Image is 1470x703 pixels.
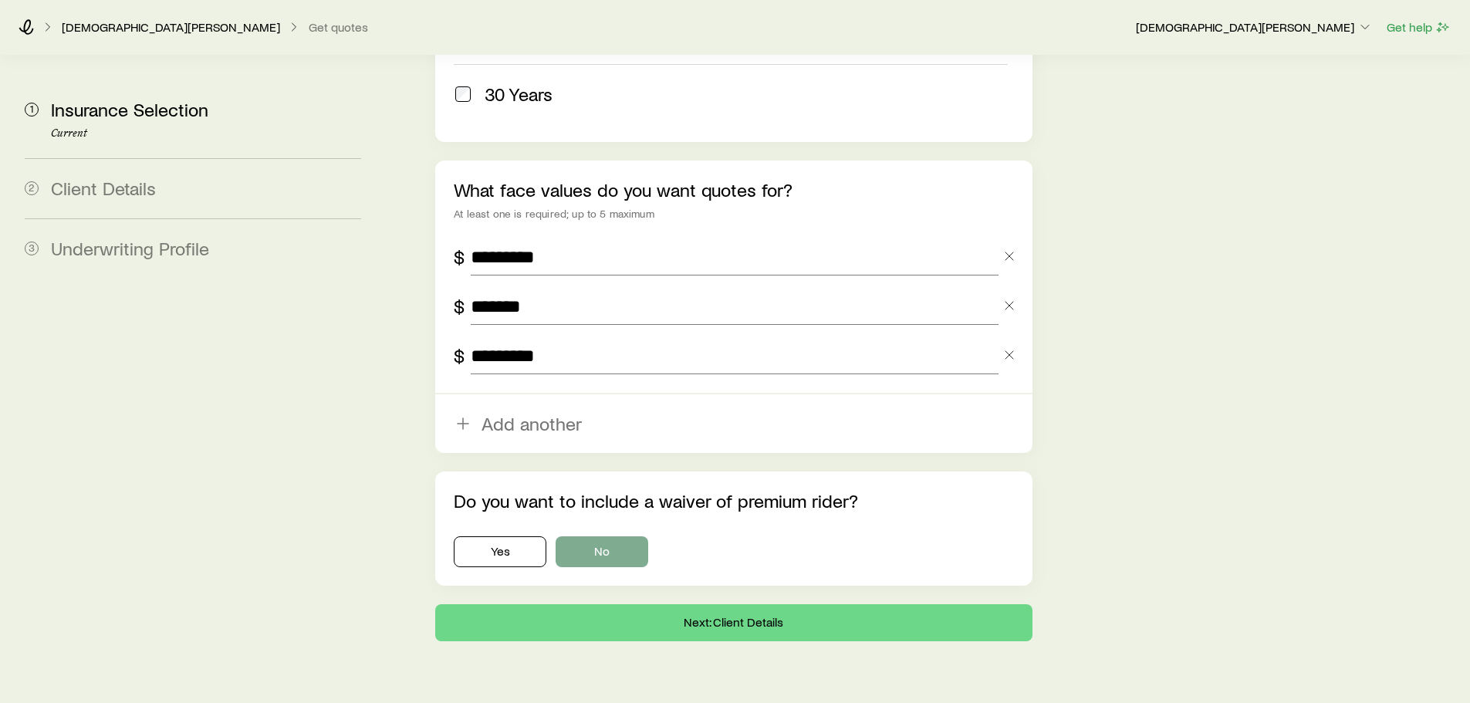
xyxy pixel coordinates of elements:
button: Yes [454,536,546,567]
span: 3 [25,242,39,255]
button: [DEMOGRAPHIC_DATA][PERSON_NAME] [1135,19,1374,37]
span: Client Details [51,177,156,199]
p: Current [51,127,361,140]
p: Do you want to include a waiver of premium rider? [454,490,1013,512]
div: $ [454,345,465,367]
button: No [556,536,648,567]
span: 2 [25,181,39,195]
span: 30 Years [485,83,553,105]
input: 30 Years [455,86,471,102]
span: 1 [25,103,39,117]
button: Next: Client Details [435,604,1032,641]
div: At least one is required; up to 5 maximum [454,208,1013,220]
button: Add another [435,394,1032,453]
button: Get quotes [308,20,369,35]
p: [DEMOGRAPHIC_DATA][PERSON_NAME] [62,19,280,35]
span: Insurance Selection [51,98,208,120]
label: What face values do you want quotes for? [454,178,792,201]
div: $ [454,296,465,317]
div: $ [454,246,465,268]
span: Underwriting Profile [51,237,209,259]
p: [DEMOGRAPHIC_DATA][PERSON_NAME] [1136,19,1373,35]
button: Get help [1386,19,1451,36]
